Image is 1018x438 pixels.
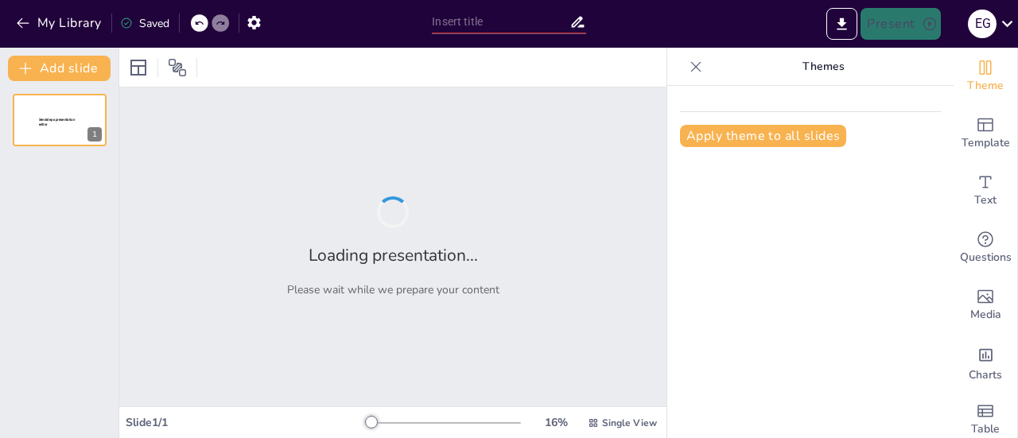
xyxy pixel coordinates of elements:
div: Slide 1 / 1 [126,415,368,430]
span: Media [970,306,1001,324]
div: E G [968,10,997,38]
div: Change the overall theme [954,48,1017,105]
div: Get real-time input from your audience [954,219,1017,277]
span: Single View [602,417,657,429]
div: Add charts and graphs [954,334,1017,391]
span: Theme [967,77,1004,95]
button: Apply theme to all slides [680,125,846,147]
span: Table [971,421,1000,438]
div: Saved [120,16,169,31]
button: My Library [12,10,108,36]
span: Questions [960,249,1012,266]
div: 1 [87,127,102,141]
span: Template [962,134,1010,152]
div: Layout [126,55,151,80]
span: Sendsteps presentation editor [39,118,75,126]
span: Text [974,192,997,209]
button: Export to PowerPoint [826,8,857,40]
span: Charts [969,366,1002,384]
span: Position [168,58,187,77]
p: Themes [709,48,938,86]
p: Please wait while we prepare your content [287,282,499,297]
div: 16 % [537,415,575,430]
button: E G [968,8,997,40]
h2: Loading presentation... [309,244,478,266]
div: 1 [13,94,107,146]
div: Add ready made slides [954,105,1017,162]
input: Insert title [432,10,569,33]
div: Add images, graphics, shapes or video [954,277,1017,334]
button: Present [861,8,940,40]
button: Add slide [8,56,111,81]
div: Add text boxes [954,162,1017,219]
